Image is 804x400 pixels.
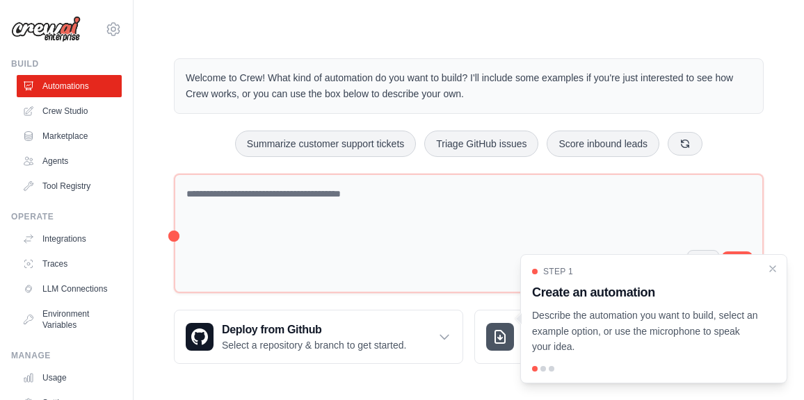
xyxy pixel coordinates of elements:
[235,131,416,157] button: Summarize customer support tickets
[17,278,122,300] a: LLM Connections
[11,16,81,42] img: Logo
[17,367,122,389] a: Usage
[222,338,406,352] p: Select a repository & branch to get started.
[222,322,406,338] h3: Deploy from Github
[767,263,778,274] button: Close walkthrough
[17,253,122,275] a: Traces
[17,150,122,172] a: Agents
[532,308,759,355] p: Describe the automation you want to build, select an example option, or use the microphone to spe...
[186,70,752,102] p: Welcome to Crew! What kind of automation do you want to build? I'll include some examples if you'...
[17,175,122,197] a: Tool Registry
[532,283,759,302] h3: Create an automation
[11,58,122,69] div: Build
[11,211,122,222] div: Operate
[17,303,122,336] a: Environment Variables
[17,125,122,147] a: Marketplace
[543,266,573,277] span: Step 1
[17,100,122,122] a: Crew Studio
[11,350,122,361] div: Manage
[424,131,538,157] button: Triage GitHub issues
[547,131,659,157] button: Score inbound leads
[17,75,122,97] a: Automations
[17,228,122,250] a: Integrations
